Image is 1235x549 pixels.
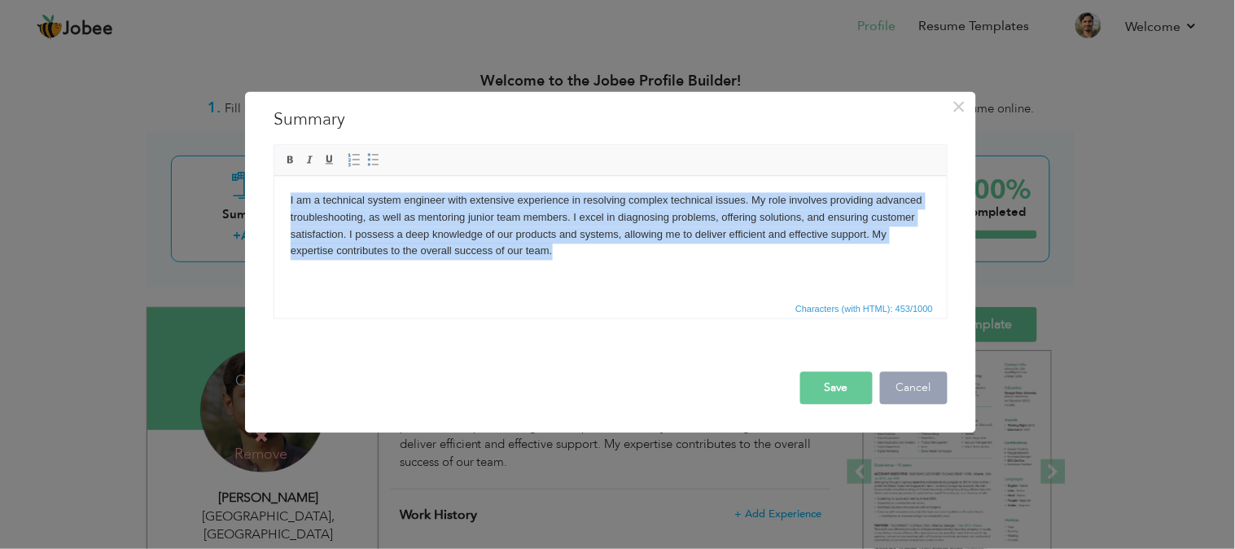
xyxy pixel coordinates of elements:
a: Bold [282,152,300,169]
button: Close [946,94,972,121]
button: Save [800,372,873,405]
a: Insert/Remove Numbered List [345,152,363,169]
a: Insert/Remove Bulleted List [365,152,383,169]
div: Statistics [792,302,938,317]
button: Cancel [880,372,948,405]
iframe: Rich Text Editor, summaryEditor [274,177,947,299]
span: × [953,93,966,122]
a: Underline [321,152,339,169]
span: Characters (with HTML): 453/1000 [792,302,936,317]
a: Italic [301,152,319,169]
h3: Summary [274,108,948,133]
